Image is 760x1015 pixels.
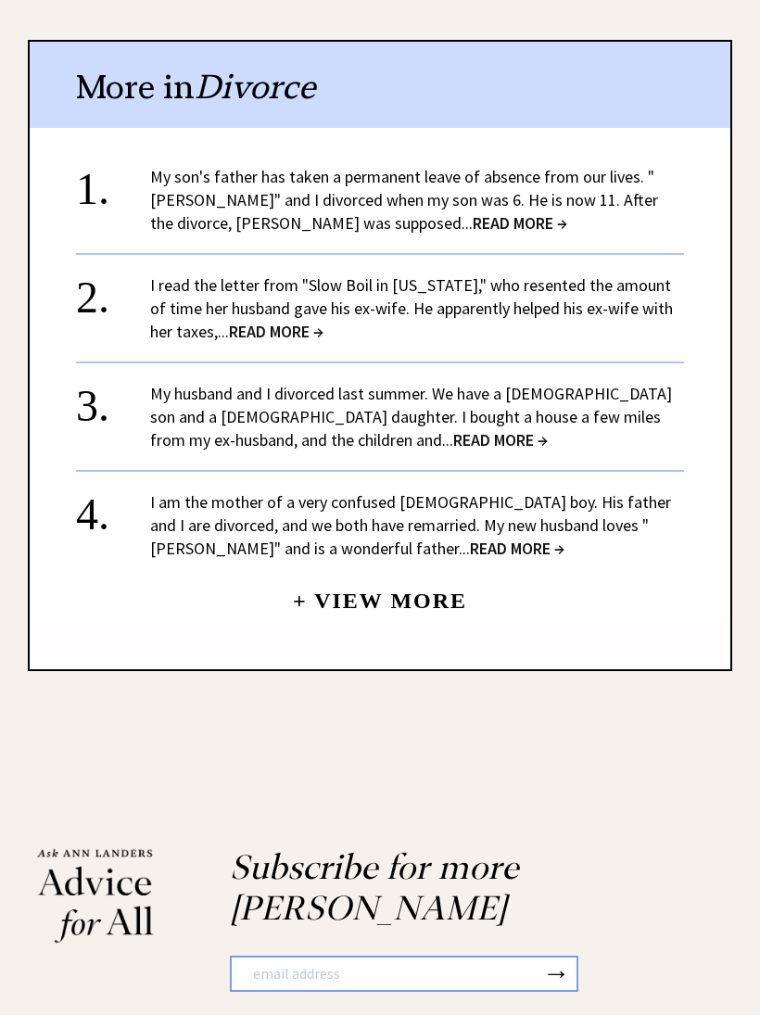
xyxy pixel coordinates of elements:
[470,538,564,559] span: READ MORE →
[76,165,150,199] div: 1.
[232,958,542,991] input: email address
[453,429,548,450] span: READ MORE →
[76,490,150,525] div: 4.
[473,212,567,234] span: READ MORE →
[76,382,150,416] div: 3.
[30,42,730,128] div: More in
[150,491,671,559] a: I am the mother of a very confused [DEMOGRAPHIC_DATA] boy. His father and I are divorced, and we ...
[542,958,570,989] button: →
[195,66,315,108] span: Divorce
[293,573,467,613] a: + View More
[37,847,154,944] img: Ann%20Landers%20footer%20logo_small.png
[229,321,323,342] span: READ MORE →
[150,383,672,450] a: My husband and I divorced last summer. We have a [DEMOGRAPHIC_DATA] son and a [DEMOGRAPHIC_DATA] ...
[150,166,658,234] a: My son's father has taken a permanent leave of absence from our lives. "[PERSON_NAME]" and I divo...
[150,274,673,342] a: I read the letter from "Slow Boil in [US_STATE]," who resented the amount of time her husband gav...
[76,273,150,308] div: 2.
